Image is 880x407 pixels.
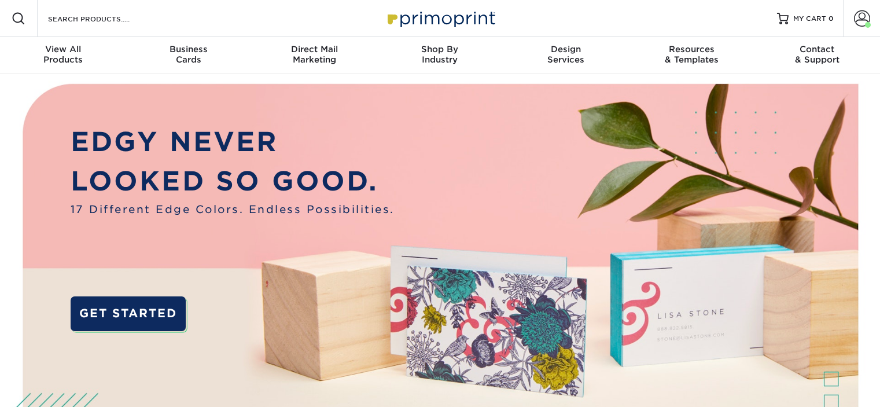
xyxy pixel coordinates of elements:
[252,37,377,74] a: Direct MailMarketing
[71,296,186,331] a: GET STARTED
[754,44,880,65] div: & Support
[754,37,880,74] a: Contact& Support
[628,37,754,74] a: Resources& Templates
[382,6,498,31] img: Primoprint
[252,44,377,65] div: Marketing
[754,44,880,54] span: Contact
[829,14,834,23] span: 0
[71,162,395,201] p: LOOKED SO GOOD.
[377,44,503,54] span: Shop By
[126,44,251,54] span: Business
[628,44,754,54] span: Resources
[71,122,395,162] p: EDGY NEVER
[47,12,160,25] input: SEARCH PRODUCTS.....
[503,37,628,74] a: DesignServices
[628,44,754,65] div: & Templates
[503,44,628,54] span: Design
[503,44,628,65] div: Services
[126,37,251,74] a: BusinessCards
[377,37,503,74] a: Shop ByIndustry
[71,201,395,217] span: 17 Different Edge Colors. Endless Possibilities.
[377,44,503,65] div: Industry
[126,44,251,65] div: Cards
[252,44,377,54] span: Direct Mail
[793,14,826,24] span: MY CART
